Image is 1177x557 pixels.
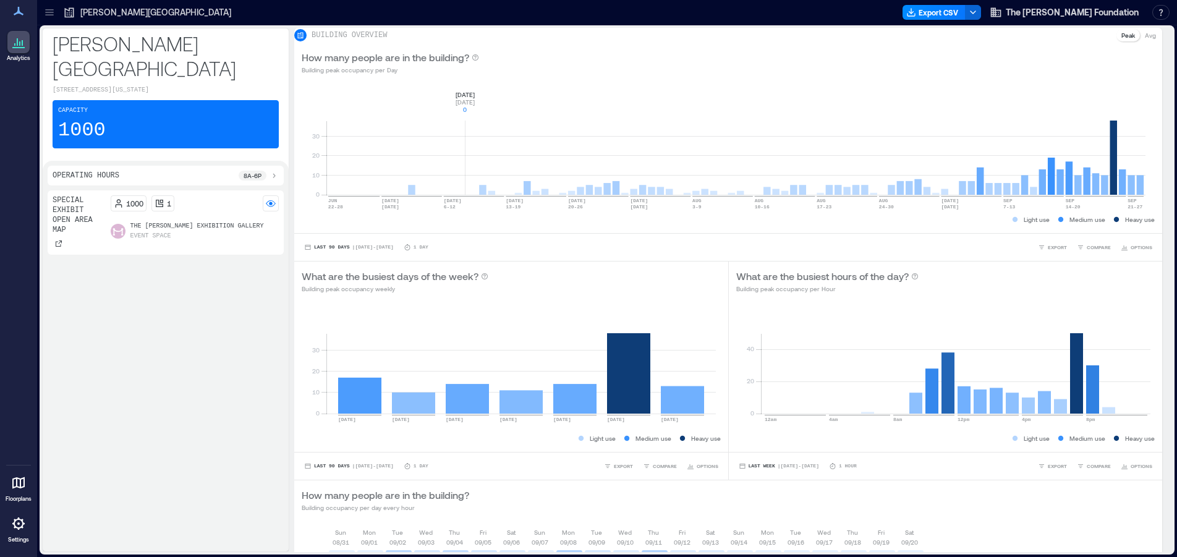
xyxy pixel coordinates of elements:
[312,388,320,396] tspan: 10
[1006,6,1139,19] span: The [PERSON_NAME] Foundation
[1131,462,1152,470] span: OPTIONS
[941,204,959,210] text: [DATE]
[53,171,119,181] p: Operating Hours
[392,417,410,422] text: [DATE]
[3,27,34,66] a: Analytics
[761,527,774,537] p: Mon
[328,198,338,203] text: JUN
[53,85,279,95] p: [STREET_ADDRESS][US_STATE]
[1048,462,1067,470] span: EXPORT
[312,346,320,354] tspan: 30
[1131,244,1152,251] span: OPTIONS
[4,509,33,547] a: Settings
[1087,462,1111,470] span: COMPARE
[590,433,616,443] p: Light use
[679,527,686,537] p: Fri
[645,537,662,547] p: 09/11
[361,537,378,547] p: 09/01
[1048,244,1067,251] span: EXPORT
[302,503,469,512] p: Building occupancy per day every hour
[534,527,545,537] p: Sun
[506,198,524,203] text: [DATE]
[1074,241,1113,253] button: COMPARE
[312,171,320,179] tspan: 10
[363,527,376,537] p: Mon
[1128,198,1137,203] text: SEP
[635,433,671,443] p: Medium use
[905,527,914,537] p: Sat
[53,31,279,80] p: [PERSON_NAME][GEOGRAPHIC_DATA]
[817,198,826,203] text: AUG
[1003,198,1013,203] text: SEP
[591,527,602,537] p: Tue
[829,417,838,422] text: 4am
[941,198,959,203] text: [DATE]
[1024,433,1050,443] p: Light use
[1121,30,1135,40] p: Peak
[568,204,583,210] text: 20-26
[755,198,764,203] text: AUG
[446,417,464,422] text: [DATE]
[312,30,387,40] p: BUILDING OVERVIEW
[648,527,659,537] p: Thu
[817,527,831,537] p: Wed
[475,537,491,547] p: 09/05
[746,345,754,352] tspan: 40
[302,460,396,472] button: Last 90 Days |[DATE]-[DATE]
[1074,460,1113,472] button: COMPARE
[560,537,577,547] p: 09/08
[1069,215,1105,224] p: Medium use
[746,377,754,385] tspan: 20
[507,527,516,537] p: Sat
[389,537,406,547] p: 09/02
[312,151,320,159] tspan: 20
[316,190,320,198] tspan: 0
[903,5,966,20] button: Export CSV
[986,2,1142,22] button: The [PERSON_NAME] Foundation
[1003,204,1015,210] text: 7-13
[446,537,463,547] p: 09/04
[1087,244,1111,251] span: COMPARE
[733,527,744,537] p: Sun
[1118,460,1155,472] button: OPTIONS
[568,198,586,203] text: [DATE]
[601,460,635,472] button: EXPORT
[381,198,399,203] text: [DATE]
[503,537,520,547] p: 09/06
[1035,241,1069,253] button: EXPORT
[480,527,487,537] p: Fri
[702,537,719,547] p: 09/13
[1069,433,1105,443] p: Medium use
[692,198,702,203] text: AUG
[333,537,349,547] p: 08/31
[736,284,919,294] p: Building peak occupancy per Hour
[617,537,634,547] p: 09/10
[302,241,396,253] button: Last 90 Days |[DATE]-[DATE]
[614,462,633,470] span: EXPORT
[1145,30,1156,40] p: Avg
[8,536,29,543] p: Settings
[312,367,320,375] tspan: 20
[765,417,776,422] text: 12am
[755,204,770,210] text: 10-16
[691,433,721,443] p: Heavy use
[674,537,690,547] p: 09/12
[499,417,517,422] text: [DATE]
[630,204,648,210] text: [DATE]
[1066,204,1081,210] text: 14-20
[302,50,469,65] p: How many people are in the building?
[418,537,435,547] p: 09/03
[879,204,894,210] text: 24-30
[328,204,343,210] text: 22-28
[847,527,858,537] p: Thu
[640,460,679,472] button: COMPARE
[731,537,747,547] p: 09/14
[532,537,548,547] p: 09/07
[844,537,861,547] p: 09/18
[618,527,632,537] p: Wed
[338,417,356,422] text: [DATE]
[80,6,231,19] p: [PERSON_NAME][GEOGRAPHIC_DATA]
[302,65,479,75] p: Building peak occupancy per Day
[58,106,88,116] p: Capacity
[736,269,909,284] p: What are the busiest hours of the day?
